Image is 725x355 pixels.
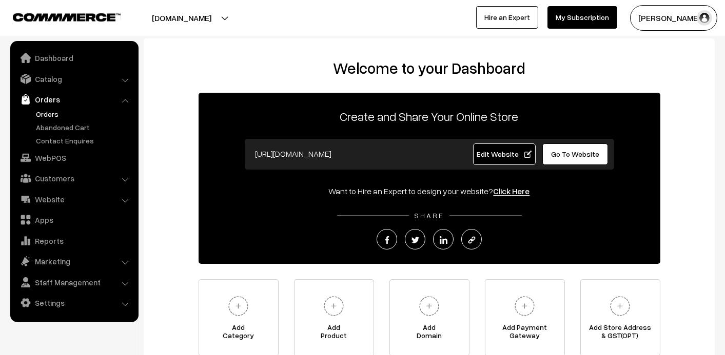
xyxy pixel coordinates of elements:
img: user [697,10,712,26]
img: plus.svg [415,292,443,320]
a: Staff Management [13,273,135,291]
a: Click Here [494,186,530,196]
a: Customers [13,169,135,187]
h2: Welcome to your Dashboard [154,59,704,77]
button: [DOMAIN_NAME] [116,5,247,31]
img: plus.svg [511,292,539,320]
a: Orders [33,109,135,119]
span: Add Category [199,323,278,344]
a: Edit Website [473,143,536,165]
div: Want to Hire an Expert to design your website? [199,185,660,197]
span: Add Domain [390,323,469,344]
a: Contact Enquires [33,135,135,146]
a: Apps [13,211,135,229]
p: Create and Share Your Online Store [199,107,660,126]
span: Add Store Address & GST(OPT) [581,323,660,344]
span: Edit Website [477,150,532,158]
a: WebPOS [13,149,135,167]
span: Add Payment Gateway [485,323,564,344]
a: My Subscription [547,6,617,29]
a: Settings [13,294,135,312]
a: COMMMERCE [13,10,103,23]
button: [PERSON_NAME]… [630,5,717,31]
a: Abandoned Cart [33,122,135,133]
span: Add Product [295,323,374,344]
a: Catalog [13,70,135,88]
a: Reports [13,232,135,250]
a: Go To Website [542,143,609,165]
a: Dashboard [13,49,135,67]
span: Go To Website [551,150,599,158]
a: Website [13,190,135,208]
img: plus.svg [224,292,252,320]
a: Hire an Expert [476,6,538,29]
img: plus.svg [320,292,348,320]
span: SHARE [409,211,449,220]
a: Marketing [13,252,135,270]
a: Orders [13,90,135,109]
img: COMMMERCE [13,13,121,21]
img: plus.svg [606,292,634,320]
